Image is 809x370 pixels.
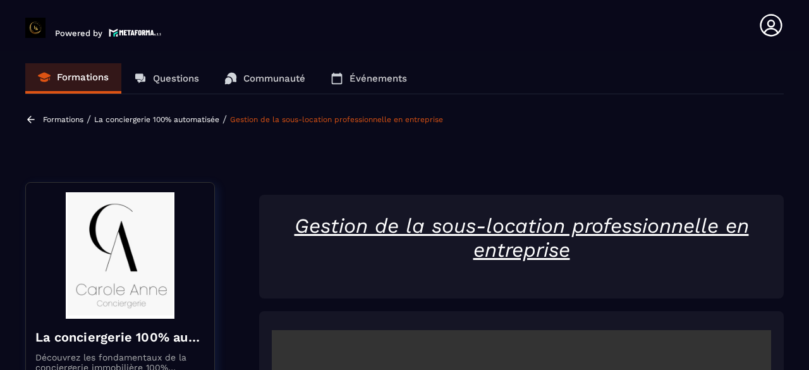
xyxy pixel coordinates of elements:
a: Questions [121,63,212,94]
span: / [87,113,91,125]
p: Questions [153,73,199,84]
a: Gestion de la sous-location professionnelle en entreprise [230,115,443,124]
u: Gestion de la sous-location professionnelle en entreprise [295,214,749,262]
p: Événements [350,73,407,84]
a: Formations [25,63,121,94]
a: Communauté [212,63,318,94]
img: logo [109,27,162,38]
img: banner [35,192,205,319]
span: / [222,113,227,125]
a: Événements [318,63,420,94]
a: Formations [43,115,83,124]
p: Formations [57,71,109,83]
h4: La conciergerie 100% automatisée [35,328,205,346]
p: Communauté [243,73,305,84]
p: Powered by [55,28,102,38]
a: La conciergerie 100% automatisée [94,115,219,124]
img: logo-branding [25,18,46,38]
